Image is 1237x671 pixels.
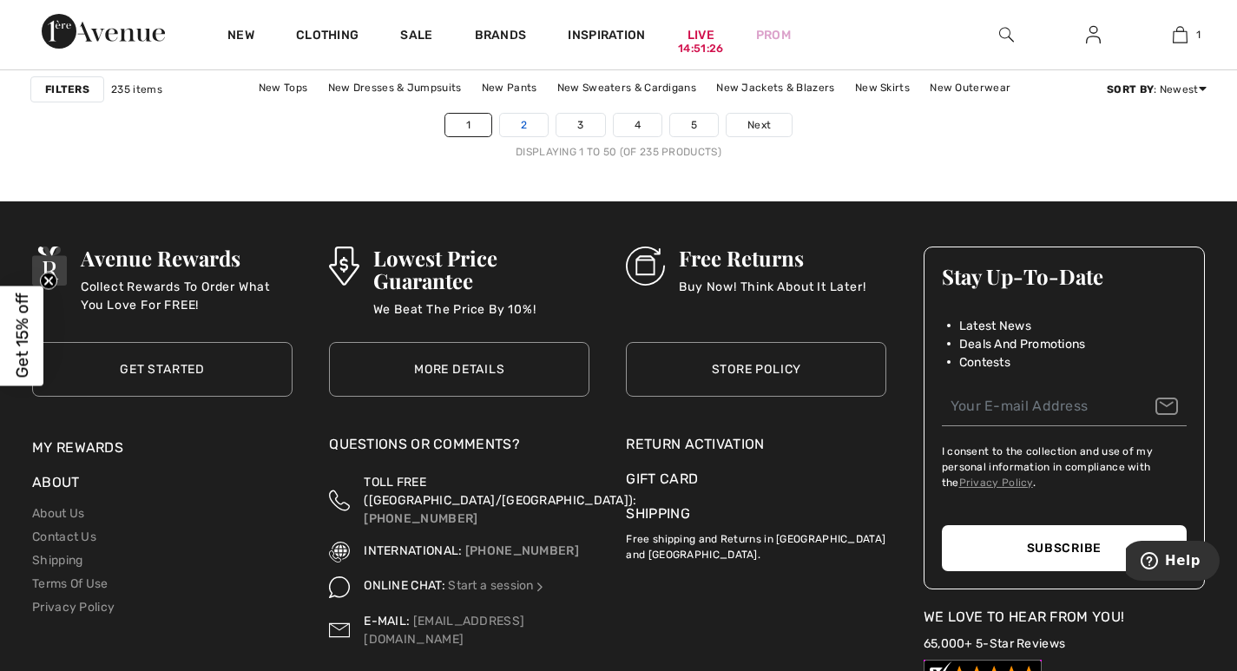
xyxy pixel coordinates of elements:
[32,600,115,615] a: Privacy Policy
[364,578,445,593] span: ONLINE CHAT:
[45,82,89,97] strong: Filters
[329,342,589,397] a: More Details
[227,28,254,46] a: New
[500,114,548,136] a: 2
[688,26,714,44] a: Live14:51:26
[329,247,359,286] img: Lowest Price Guarantee
[959,353,1010,372] span: Contests
[445,114,491,136] a: 1
[959,335,1086,353] span: Deals And Promotions
[81,247,293,269] h3: Avenue Rewards
[942,265,1187,287] h3: Stay Up-To-Date
[626,469,886,490] a: Gift Card
[921,76,1019,99] a: New Outerwear
[924,607,1205,628] div: We Love To Hear From You!
[626,434,886,455] a: Return Activation
[32,506,84,521] a: About Us
[12,293,32,378] span: Get 15% off
[296,28,359,46] a: Clothing
[30,113,1207,160] nav: Page navigation
[556,114,604,136] a: 3
[747,117,771,133] span: Next
[373,300,590,335] p: We Beat The Price By 10%!
[959,477,1033,489] a: Privacy Policy
[1173,24,1188,45] img: My Bag
[942,525,1187,571] button: Subscribe
[32,576,109,591] a: Terms Of Use
[32,472,293,502] div: About
[364,543,462,558] span: INTERNATIONAL:
[1107,82,1207,97] div: : Newest
[707,76,843,99] a: New Jackets & Blazers
[959,317,1031,335] span: Latest News
[626,342,886,397] a: Store Policy
[250,76,316,99] a: New Tops
[626,505,689,522] a: Shipping
[549,76,705,99] a: New Sweaters & Cardigans
[1126,541,1220,584] iframe: Opens a widget where you can find more information
[465,543,579,558] a: [PHONE_NUMBER]
[111,82,162,97] span: 235 items
[329,612,350,648] img: Contact us
[924,636,1066,651] a: 65,000+ 5-Star Reviews
[999,24,1014,45] img: search the website
[756,26,791,44] a: Prom
[679,247,865,269] h3: Free Returns
[32,439,123,456] a: My Rewards
[30,144,1207,160] div: Displaying 1 to 50 (of 235 products)
[846,76,918,99] a: New Skirts
[364,614,410,628] span: E-MAIL:
[373,247,590,292] h3: Lowest Price Guarantee
[679,278,865,312] p: Buy Now! Think About It Later!
[364,614,524,647] a: [EMAIL_ADDRESS][DOMAIN_NAME]
[475,28,527,46] a: Brands
[1086,24,1101,45] img: My Info
[473,76,546,99] a: New Pants
[329,473,350,528] img: Toll Free (Canada/US)
[364,511,477,526] a: [PHONE_NUMBER]
[329,542,350,562] img: International
[626,247,665,286] img: Free Returns
[364,475,636,508] span: TOLL FREE ([GEOGRAPHIC_DATA]/[GEOGRAPHIC_DATA]):
[727,114,792,136] a: Next
[448,578,546,593] a: Start a session
[942,387,1187,426] input: Your E-mail Address
[942,444,1187,490] label: I consent to the collection and use of my personal information in compliance with the .
[626,524,886,562] p: Free shipping and Returns in [GEOGRAPHIC_DATA] and [GEOGRAPHIC_DATA].
[1196,27,1201,43] span: 1
[568,28,645,46] span: Inspiration
[400,28,432,46] a: Sale
[32,247,67,286] img: Avenue Rewards
[614,114,661,136] a: 4
[81,278,293,312] p: Collect Rewards To Order What You Love For FREE!
[329,576,350,597] img: Online Chat
[1072,24,1115,46] a: Sign In
[329,434,589,464] div: Questions or Comments?
[32,530,96,544] a: Contact Us
[32,342,293,397] a: Get Started
[1107,83,1154,95] strong: Sort By
[670,114,718,136] a: 5
[534,581,546,593] img: Online Chat
[32,553,82,568] a: Shipping
[319,76,470,99] a: New Dresses & Jumpsuits
[1137,24,1222,45] a: 1
[42,14,165,49] img: 1ère Avenue
[678,41,723,57] div: 14:51:26
[40,272,57,289] button: Close teaser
